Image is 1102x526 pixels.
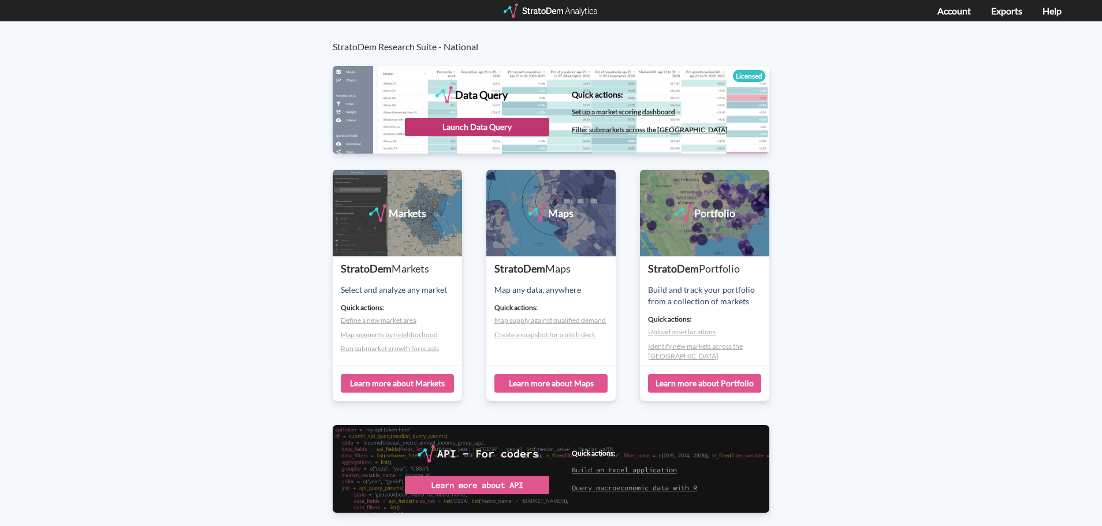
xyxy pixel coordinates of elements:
div: Learn more about Markets [341,374,454,393]
a: Map supply against qualified demand [494,316,606,324]
a: Build an Excel application [572,465,677,474]
a: Account [937,5,971,16]
div: StratoDem [648,262,769,277]
a: Filter submarkets across the [GEOGRAPHIC_DATA] [572,125,728,134]
div: Learn more about Portfolio [648,374,761,393]
div: Learn more about Maps [494,374,608,393]
a: Upload asset locations [648,327,716,336]
a: Define a new market area [341,316,416,324]
h4: Quick actions: [572,449,697,457]
div: StratoDem [341,262,462,277]
span: Portfolio [699,262,740,275]
div: Licensed [733,70,765,82]
div: Build and track your portfolio from a collection of markets [648,284,769,307]
div: Select and analyze any market [341,284,462,296]
h4: Quick actions: [341,304,462,311]
a: Query macroeconomic data with R [572,483,697,492]
h4: Quick actions: [494,304,616,311]
a: Help [1043,5,1062,16]
div: StratoDem [494,262,616,277]
span: Markets [392,262,429,275]
div: Maps [548,204,574,222]
a: Run submarket growth forecasts [341,344,439,353]
a: Set up a market scoring dashboard [572,107,675,116]
div: API - For coders [437,445,539,462]
a: Identify new markets across the [GEOGRAPHIC_DATA] [648,342,743,360]
div: Launch Data Query [405,118,549,136]
div: Map any data, anywhere [494,284,616,296]
h4: Quick actions: [648,315,769,323]
a: Exports [991,5,1022,16]
a: Map segments by neighborhood [341,330,438,339]
h4: Quick actions: [572,90,728,99]
div: Markets [389,204,426,222]
div: Learn more about API [405,476,549,494]
div: Data Query [455,86,508,103]
div: Portfolio [694,204,735,222]
span: Maps [545,262,571,275]
a: Create a snapshot for a pitch deck [494,330,595,339]
h3: StratoDem Research Suite - National [333,21,781,52]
